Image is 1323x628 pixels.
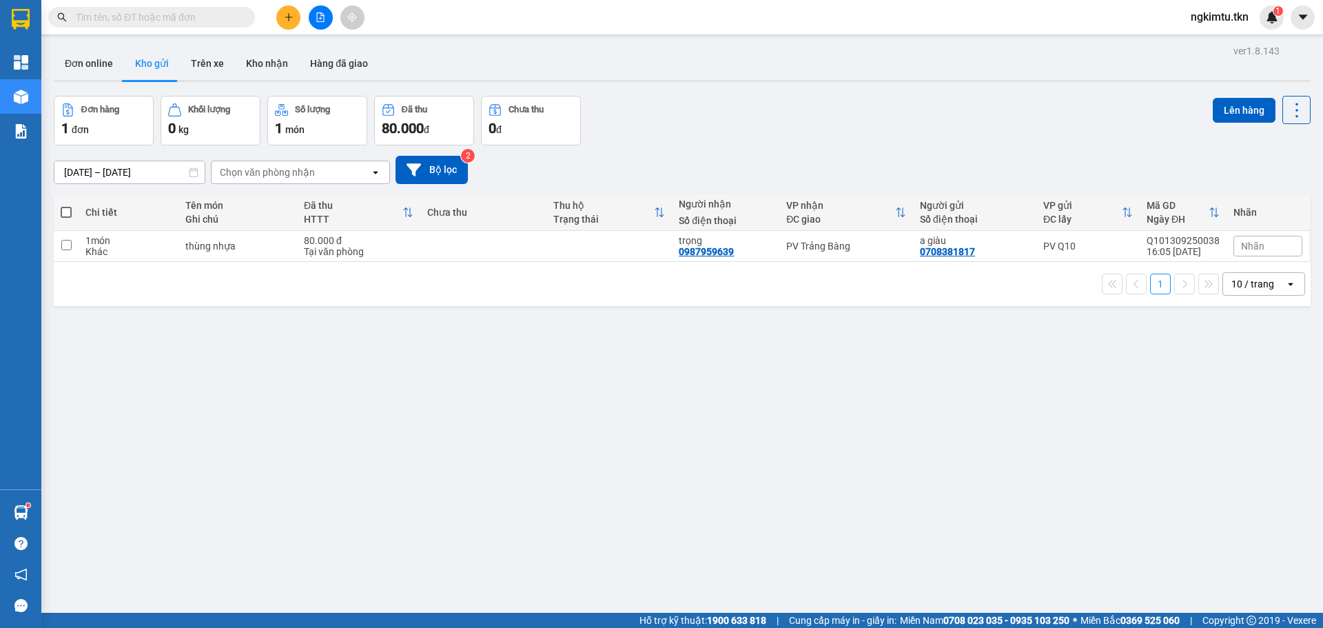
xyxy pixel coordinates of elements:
[489,120,496,136] span: 0
[347,12,357,22] span: aim
[284,12,294,22] span: plus
[12,9,30,30] img: logo-vxr
[14,55,28,70] img: dashboard-icon
[267,96,367,145] button: Số lượng1món
[304,200,402,211] div: Đã thu
[777,613,779,628] span: |
[340,6,365,30] button: aim
[185,241,290,252] div: thùng nhựa
[1147,214,1209,225] div: Ngày ĐH
[1233,207,1302,218] div: Nhãn
[220,165,315,179] div: Chọn văn phòng nhận
[180,47,235,80] button: Trên xe
[54,47,124,80] button: Đơn online
[1275,6,1280,16] span: 1
[57,12,67,22] span: search
[178,124,189,135] span: kg
[26,503,30,507] sup: 1
[188,105,230,114] div: Khối lượng
[124,47,180,80] button: Kho gửi
[61,120,69,136] span: 1
[1241,241,1264,252] span: Nhãn
[1147,246,1220,257] div: 16:05 [DATE]
[553,200,655,211] div: Thu hộ
[1043,214,1122,225] div: ĐC lấy
[276,6,300,30] button: plus
[316,12,325,22] span: file-add
[1073,618,1077,623] span: ⚪️
[304,235,413,246] div: 80.000 đ
[679,199,772,210] div: Người nhận
[1150,274,1171,294] button: 1
[185,214,290,225] div: Ghi chú
[185,200,290,211] div: Tên món
[1297,11,1309,23] span: caret-down
[1213,98,1275,123] button: Lên hàng
[920,214,1029,225] div: Số điện thoại
[1273,6,1283,16] sup: 1
[920,235,1029,246] div: a giàu
[382,120,424,136] span: 80.000
[1231,277,1274,291] div: 10 / trang
[707,615,766,626] strong: 1900 633 818
[481,96,581,145] button: Chưa thu0đ
[1233,43,1280,59] div: ver 1.8.143
[1043,241,1133,252] div: PV Q10
[496,124,502,135] span: đ
[786,200,895,211] div: VP nhận
[1266,11,1278,23] img: icon-new-feature
[374,96,474,145] button: Đã thu80.000đ
[275,120,283,136] span: 1
[81,105,119,114] div: Đơn hàng
[85,207,172,218] div: Chi tiết
[295,105,330,114] div: Số lượng
[370,167,381,178] svg: open
[786,214,895,225] div: ĐC giao
[54,161,205,183] input: Select a date range.
[1180,8,1260,26] span: ngkimtu.tkn
[161,96,260,145] button: Khối lượng0kg
[72,124,89,135] span: đơn
[786,241,906,252] div: PV Trảng Bàng
[168,120,176,136] span: 0
[1080,613,1180,628] span: Miền Bắc
[14,124,28,139] img: solution-icon
[285,124,305,135] span: món
[1285,278,1296,290] svg: open
[76,10,238,25] input: Tìm tên, số ĐT hoặc mã đơn
[424,124,429,135] span: đ
[1247,616,1256,625] span: copyright
[1036,194,1140,231] th: Toggle SortBy
[427,207,540,218] div: Chưa thu
[14,599,28,612] span: message
[461,149,475,163] sup: 2
[396,156,468,184] button: Bộ lọc
[1190,613,1192,628] span: |
[1147,235,1220,246] div: Q101309250038
[943,615,1069,626] strong: 0708 023 035 - 0935 103 250
[235,47,299,80] button: Kho nhận
[304,214,402,225] div: HTTT
[304,246,413,257] div: Tại văn phòng
[553,214,655,225] div: Trạng thái
[299,47,379,80] button: Hàng đã giao
[14,568,28,581] span: notification
[679,246,734,257] div: 0987959639
[920,200,1029,211] div: Người gửi
[297,194,420,231] th: Toggle SortBy
[1140,194,1227,231] th: Toggle SortBy
[402,105,427,114] div: Đã thu
[85,235,172,246] div: 1 món
[509,105,544,114] div: Chưa thu
[1120,615,1180,626] strong: 0369 525 060
[14,537,28,550] span: question-circle
[789,613,896,628] span: Cung cấp máy in - giấy in:
[546,194,673,231] th: Toggle SortBy
[779,194,913,231] th: Toggle SortBy
[639,613,766,628] span: Hỗ trợ kỹ thuật:
[309,6,333,30] button: file-add
[679,235,772,246] div: trọng
[679,215,772,226] div: Số điện thoại
[1291,6,1315,30] button: caret-down
[14,90,28,104] img: warehouse-icon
